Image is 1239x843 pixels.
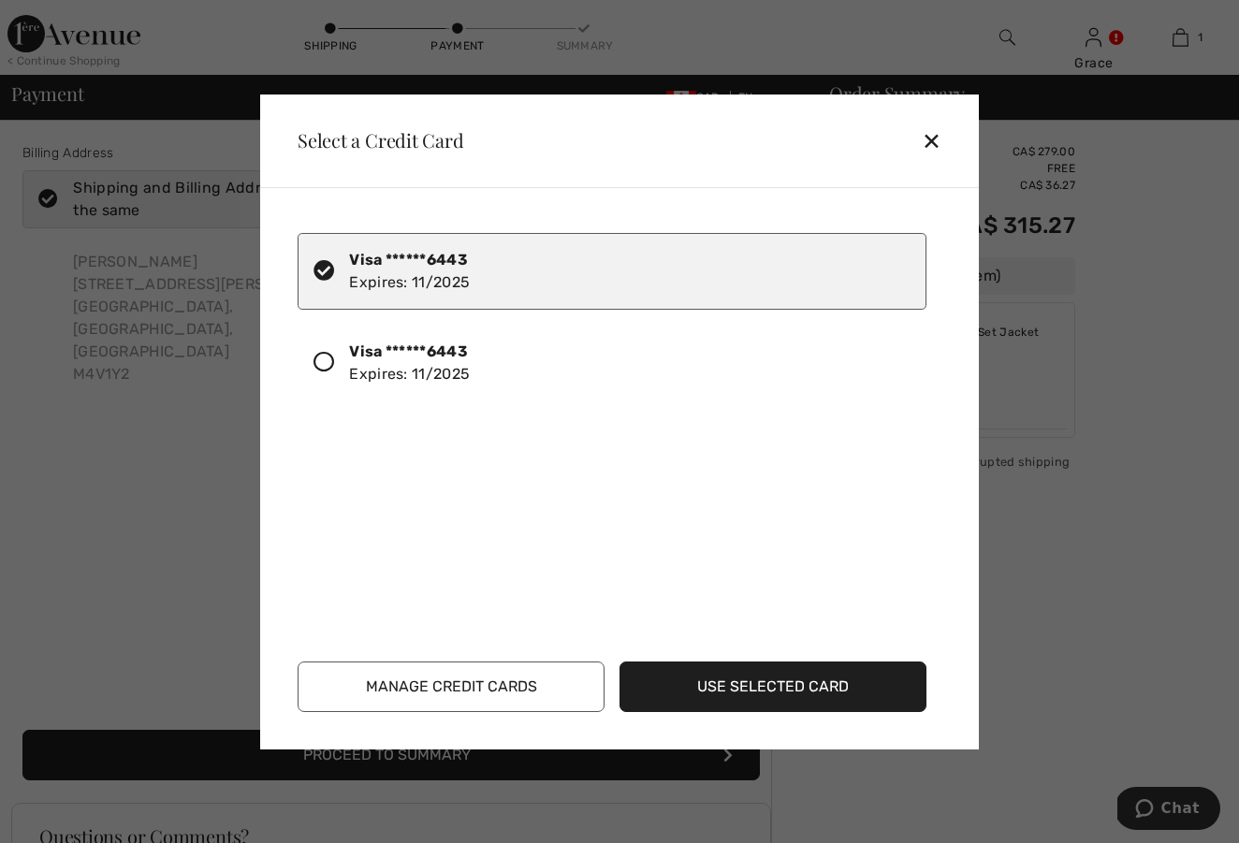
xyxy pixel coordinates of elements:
[44,13,82,30] span: Chat
[349,341,470,385] div: Expires: 11/2025
[283,131,464,150] div: Select a Credit Card
[922,121,956,160] div: ✕
[349,249,470,294] div: Expires: 11/2025
[619,661,926,712] button: Use Selected Card
[298,661,605,712] button: Manage Credit Cards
